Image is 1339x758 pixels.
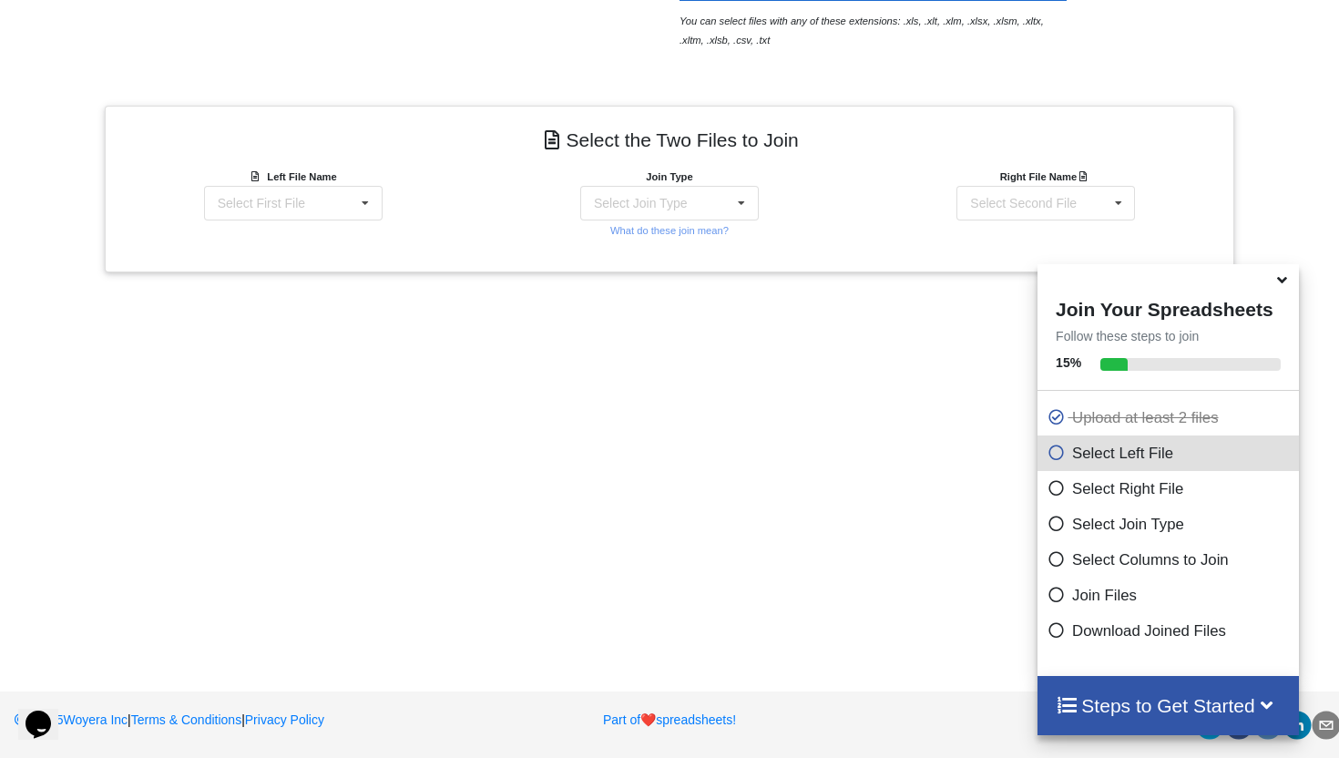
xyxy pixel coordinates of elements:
div: facebook [1224,711,1253,740]
div: twitter [1195,711,1224,740]
div: Select Second File [970,197,1077,210]
p: Select Join Type [1047,513,1294,536]
b: Join Type [646,171,692,182]
a: Terms & Conditions [131,712,241,727]
p: Select Left File [1047,442,1294,465]
p: Upload at least 2 files [1047,406,1294,429]
b: Right File Name [1000,171,1092,182]
p: Select Right File [1047,477,1294,500]
h4: Steps to Get Started [1056,694,1281,717]
i: You can select files with any of these extensions: .xls, .xlt, .xlm, .xlsx, .xlsm, .xltx, .xltm, ... [680,15,1044,46]
span: heart [640,712,656,727]
div: linkedin [1283,711,1312,740]
a: Part ofheartspreadsheets! [603,712,736,727]
h4: Join Your Spreadsheets [1037,293,1299,321]
b: Left File Name [267,171,336,182]
iframe: chat widget [18,685,77,740]
a: Privacy Policy [245,712,324,727]
p: | | [14,711,438,729]
small: What do these join mean? [610,225,729,236]
div: Select First File [218,197,305,210]
div: reddit [1253,711,1283,740]
h4: Select the Two Files to Join [118,119,1221,160]
p: Download Joined Files [1047,620,1294,642]
p: Join Files [1047,584,1294,607]
b: 15 % [1056,355,1081,370]
p: Select Columns to Join [1047,548,1294,571]
div: Select Join Type [594,197,687,210]
a: 2025Woyera Inc [14,712,128,727]
p: Follow these steps to join [1037,327,1299,345]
